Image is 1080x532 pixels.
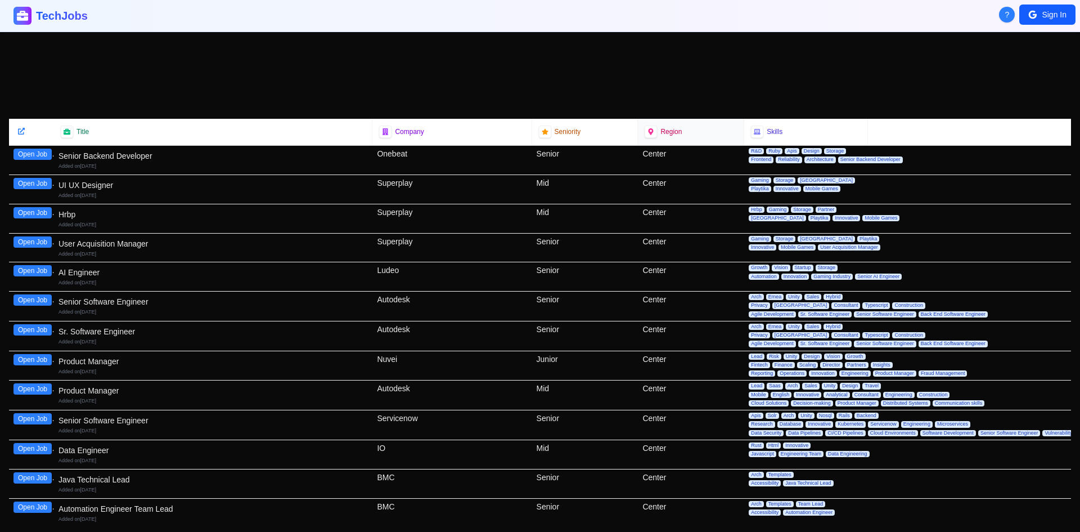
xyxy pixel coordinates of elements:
[58,457,368,464] div: Added on [DATE]
[883,392,915,398] span: Engineering
[785,383,800,389] span: Arch
[798,177,855,184] span: [GEOGRAPHIC_DATA]
[781,274,809,280] span: Innovation
[811,274,853,280] span: Gaming Industry
[58,445,368,456] div: Data Engineer
[783,480,833,486] span: Java Technical Lead
[58,279,368,287] div: Added on [DATE]
[817,413,834,419] span: Nosql
[772,362,795,368] span: Finance
[822,383,838,389] span: Unity
[13,354,52,365] button: Open Job
[372,351,532,381] div: Nuvei
[798,341,852,347] span: Sr. Software Engineer
[766,294,784,300] span: Emea
[797,362,818,368] span: Scaling
[935,421,970,427] span: Microservices
[854,413,879,419] span: Backend
[838,157,903,163] span: Senior Backend Developer
[901,421,933,427] span: Engineering
[13,294,52,306] button: Open Job
[773,177,796,184] span: Storage
[58,356,368,367] div: Product Manager
[532,351,638,381] div: Junior
[13,265,52,276] button: Open Job
[372,175,532,204] div: Superplay
[845,354,866,360] span: Growth
[58,368,368,375] div: Added on [DATE]
[803,186,840,192] span: Mobile Games
[749,332,770,338] span: Privacy
[58,180,368,191] div: UI UX Designer
[831,302,860,309] span: Consultant
[772,332,830,338] span: [GEOGRAPHIC_DATA]
[532,204,638,233] div: Mid
[36,8,218,24] h1: TechJobs
[13,178,52,189] button: Open Job
[76,127,89,136] span: Title
[58,163,368,170] div: Added on [DATE]
[372,146,532,175] div: Onebeat
[58,385,368,396] div: Product Manager
[854,341,916,347] span: Senior Software Engineer
[777,421,804,427] span: Database
[783,442,811,449] span: Innovative
[824,148,847,154] span: Storage
[862,215,899,221] span: Mobile Games
[532,175,638,204] div: Mid
[749,421,775,427] span: Research
[794,392,821,398] span: Innovative
[638,234,744,262] div: Center
[862,383,881,389] span: Travel
[823,294,843,300] span: Hybrid
[638,351,744,381] div: Center
[372,440,532,469] div: IO
[786,294,802,300] span: Unity
[845,362,868,368] span: Partners
[749,370,775,377] span: Reporting
[836,413,852,419] span: Rails
[372,470,532,498] div: BMC
[749,442,764,449] span: Rust
[58,221,368,229] div: Added on [DATE]
[58,251,368,258] div: Added on [DATE]
[804,294,822,300] span: Sales
[835,400,879,406] span: Product Manager
[58,238,368,249] div: User Acquisition Manager
[919,341,988,347] span: Back End Software Engineer
[749,383,764,389] span: Lead
[58,192,368,199] div: Added on [DATE]
[920,430,976,436] span: Software Development
[766,413,779,419] span: Solr
[638,175,744,204] div: Center
[532,146,638,175] div: Senior
[372,204,532,233] div: Superplay
[881,400,930,406] span: Distributed Systems
[638,204,744,233] div: Center
[749,177,771,184] span: Gaming
[839,370,871,377] span: Engineering
[749,244,776,251] span: Innovative
[13,502,52,513] button: Open Job
[826,451,870,457] span: Data Engineering
[749,472,764,478] span: Arch
[868,421,899,427] span: Servicenow
[58,516,368,523] div: Added on [DATE]
[749,302,770,309] span: Privacy
[773,236,796,242] span: Storage
[749,341,796,347] span: Agile Development
[818,244,880,251] span: User Acquisition Manager
[13,443,52,454] button: Open Job
[749,509,781,516] span: Accessibility
[823,324,843,330] span: Hybrid
[857,236,880,242] span: Playtika
[773,186,801,192] span: Innovative
[772,265,790,271] span: Vision
[638,470,744,498] div: Center
[868,430,918,436] span: Cloud Environments
[767,354,781,360] span: Risk
[805,421,833,427] span: Innovative
[58,397,368,405] div: Added on [DATE]
[816,265,838,271] span: Storage
[784,354,800,360] span: Unity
